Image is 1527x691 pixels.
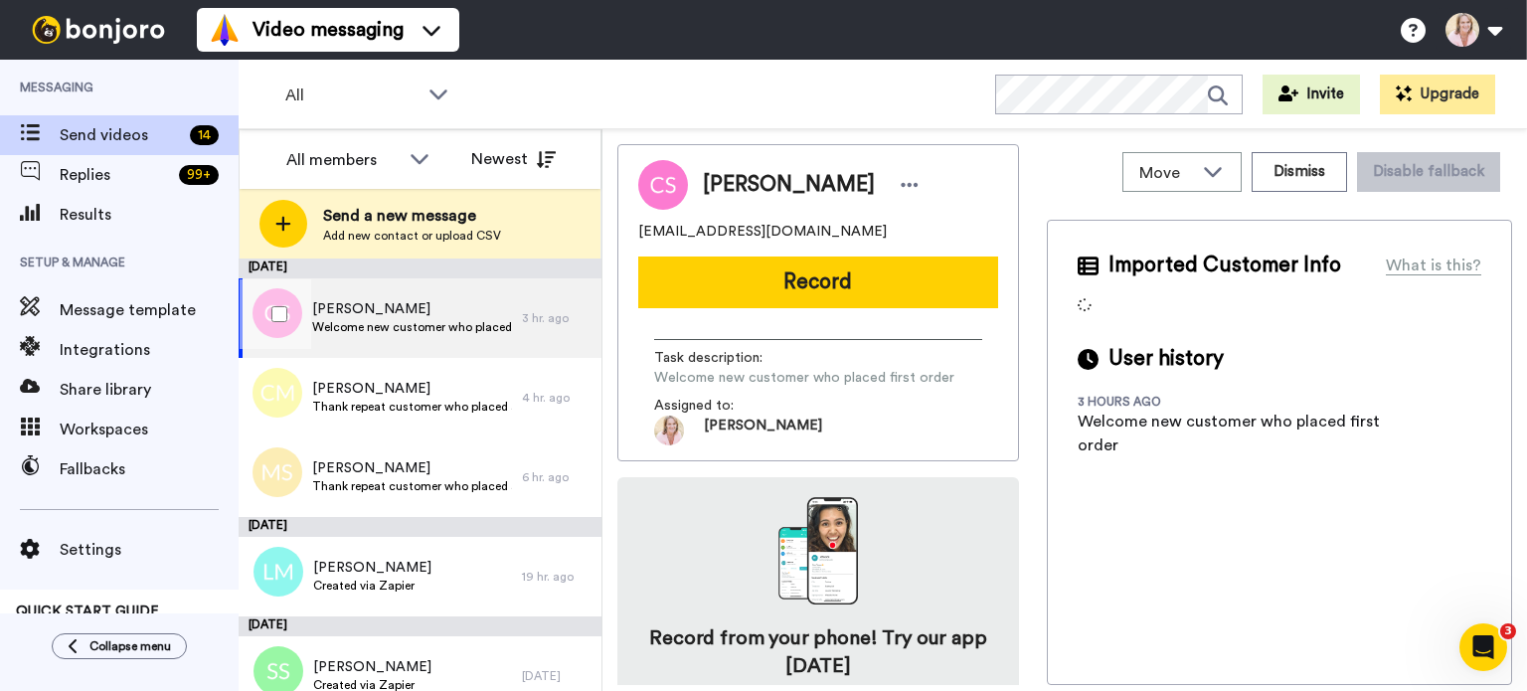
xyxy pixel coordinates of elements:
span: Collapse menu [89,638,171,654]
span: Fallbacks [60,457,239,481]
span: Integrations [60,338,239,362]
span: Imported Customer Info [1108,251,1341,280]
h4: Record from your phone! Try our app [DATE] [637,624,999,680]
span: Welcome new customer who placed first order [654,368,954,388]
img: 36332abc-720e-4467-8b9e-22af4a6fe9c0-1676034223.jpg [654,416,684,445]
iframe: Intercom live chat [1459,623,1507,671]
span: [PERSON_NAME] [312,458,512,478]
span: QUICK START GUIDE [16,605,159,618]
span: Message template [60,298,239,322]
div: Welcome new customer who placed first order [1078,410,1396,457]
div: [DATE] [239,259,601,278]
span: [PERSON_NAME] [313,657,431,677]
span: Assigned to: [654,396,793,416]
button: Upgrade [1380,75,1495,114]
button: Dismiss [1252,152,1347,192]
div: 99 + [179,165,219,185]
span: [PERSON_NAME] [313,558,431,578]
div: [DATE] [522,668,592,684]
span: [PERSON_NAME] [703,170,875,200]
img: logo_orange.svg [32,32,48,48]
span: All [285,84,419,107]
button: Newest [456,139,571,179]
span: Workspaces [60,418,239,441]
span: Settings [60,538,239,562]
span: [EMAIL_ADDRESS][DOMAIN_NAME] [638,222,887,242]
img: vm-color.svg [209,14,241,46]
span: Video messaging [253,16,404,44]
span: Move [1139,161,1193,185]
img: website_grey.svg [32,52,48,68]
div: [DATE] [239,517,601,537]
img: lm.png [254,547,303,597]
button: Collapse menu [52,633,187,659]
span: Send videos [60,123,182,147]
span: Add new contact or upload CSV [323,228,501,244]
div: Domain: [DOMAIN_NAME] [52,52,219,68]
span: Send a new message [323,204,501,228]
img: cm.png [253,368,302,418]
div: [DATE] [239,616,601,636]
span: Results [60,203,239,227]
span: Thank repeat customer who placed a order [312,399,512,415]
div: What is this? [1386,254,1481,277]
span: [PERSON_NAME] [704,416,822,445]
div: 3 hr. ago [522,310,592,326]
span: [PERSON_NAME] [312,299,512,319]
img: bj-logo-header-white.svg [24,16,173,44]
span: 3 [1500,623,1516,639]
div: 6 hr. ago [522,469,592,485]
div: 4 hr. ago [522,390,592,406]
img: ms.png [253,447,302,497]
img: download [778,497,858,605]
span: Created via Zapier [313,578,431,594]
div: 14 [190,125,219,145]
span: User history [1108,344,1224,374]
div: 19 hr. ago [522,569,592,585]
button: Disable fallback [1357,152,1500,192]
button: Record [638,257,998,308]
span: [PERSON_NAME] [312,379,512,399]
div: All members [286,148,400,172]
img: tab_keywords_by_traffic_grey.svg [198,115,214,131]
img: Image of Carol Shane [638,160,688,210]
div: v 4.0.25 [56,32,97,48]
span: Welcome new customer who placed first order [312,319,512,335]
span: Task description : [654,348,793,368]
div: Domain Overview [76,117,178,130]
button: Invite [1263,75,1360,114]
div: 3 hours ago [1078,394,1207,410]
span: Replies [60,163,171,187]
span: Thank repeat customer who placed a order [312,478,512,494]
img: tab_domain_overview_orange.svg [54,115,70,131]
span: Share library [60,378,239,402]
div: Keywords by Traffic [220,117,335,130]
